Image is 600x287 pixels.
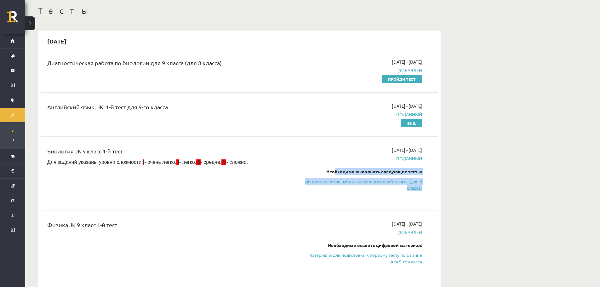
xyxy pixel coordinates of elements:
[176,159,179,165] font: II
[144,159,176,165] font: - очень легко,
[47,104,168,110] font: Английский язык, JK, 1-й тест для 9-го класса
[143,159,144,165] font: I
[392,103,422,109] font: [DATE] - [DATE]
[328,242,422,248] font: Необходимо освоить цифровой материал:
[398,229,422,235] font: Добавлен
[308,252,422,264] font: Материалы для подготовки к первому тесту по физике для 9-го класса
[196,159,200,165] font: III
[47,60,222,66] font: Диагностическая работа по биологии для 9 класса (для 8 класса)
[303,178,422,191] a: Диагностическая работа по биологии для 9 класса (для 8 класса)
[221,159,226,165] font: IV
[396,156,422,161] font: Поданный
[7,11,25,27] a: Рижская 1-я средняя школа заочного обучения
[303,252,422,265] a: Материалы для подготовки к первому тесту по физике для 9-го класса
[388,77,416,82] font: Пройди тест
[47,37,66,45] font: [DATE]
[47,148,123,154] font: Биология JK 9 класс 1-й тест
[305,178,422,191] font: Диагностическая работа по биологии для 9 класса (для 8 класса)
[407,121,416,126] font: Вид
[398,67,422,73] font: Добавлен
[326,169,422,174] font: Необходимо выполнить следующие тесты:
[382,75,422,83] a: Пройди тест
[396,112,422,117] font: Поданный
[201,159,222,165] font: - средне,
[392,147,422,153] font: [DATE] - [DATE]
[38,5,90,16] font: Тесты
[401,119,422,127] a: Вид
[179,159,196,165] font: - легко,
[392,221,422,227] font: [DATE] - [DATE]
[47,221,117,228] font: Физика JK 9 класс 1-й тест
[392,59,422,65] font: [DATE] - [DATE]
[47,159,143,165] font: Для заданий указаны уровни сложности:
[226,159,248,165] font: - сложно.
